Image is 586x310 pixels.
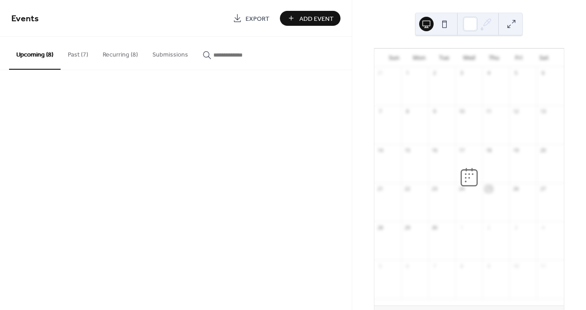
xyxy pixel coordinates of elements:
div: 5 [377,262,384,269]
div: 11 [485,108,492,115]
div: 26 [512,186,519,192]
div: 10 [458,108,465,115]
button: Upcoming (8) [9,37,61,70]
div: Tue [431,49,456,67]
div: Sun [382,49,406,67]
div: 14 [377,147,384,153]
div: 3 [512,224,519,231]
div: 19 [512,147,519,153]
div: Sat [532,49,557,67]
div: 8 [404,108,411,115]
span: Add Event [299,14,334,24]
div: 25 [485,186,492,192]
div: 1 [404,70,411,76]
button: Add Event [280,11,340,26]
div: 1 [458,224,465,231]
div: 7 [377,108,384,115]
div: 9 [485,262,492,269]
div: 2 [431,70,438,76]
div: 13 [539,108,546,115]
div: Fri [506,49,531,67]
div: 16 [431,147,438,153]
button: Recurring (8) [95,37,145,69]
div: 21 [377,186,384,192]
div: 10 [512,262,519,269]
div: 20 [539,147,546,153]
div: 15 [404,147,411,153]
div: Wed [457,49,482,67]
div: 17 [458,147,465,153]
div: 4 [485,70,492,76]
div: 29 [404,224,411,231]
div: 2 [485,224,492,231]
div: Mon [406,49,431,67]
div: 28 [377,224,384,231]
div: 6 [539,70,546,76]
div: 24 [458,186,465,192]
div: 3 [458,70,465,76]
div: 30 [431,224,438,231]
div: 11 [539,262,546,269]
div: 18 [485,147,492,153]
div: 4 [539,224,546,231]
div: 22 [404,186,411,192]
div: 5 [512,70,519,76]
a: Export [226,11,276,26]
div: 12 [512,108,519,115]
div: 23 [431,186,438,192]
div: 6 [404,262,411,269]
div: 8 [458,262,465,269]
span: Export [246,14,269,24]
span: Events [11,10,39,28]
div: Thu [482,49,506,67]
button: Past (7) [61,37,95,69]
div: 27 [539,186,546,192]
div: 7 [431,262,438,269]
div: 9 [431,108,438,115]
button: Submissions [145,37,195,69]
div: 31 [377,70,384,76]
